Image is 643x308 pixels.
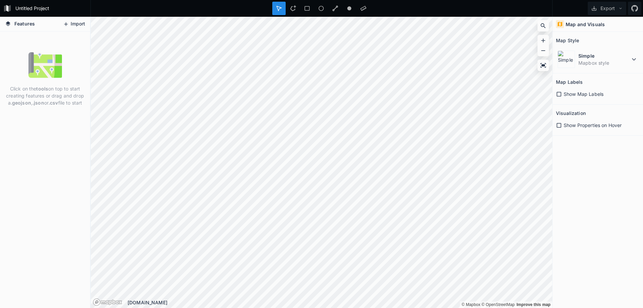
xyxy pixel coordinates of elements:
img: Simple [558,51,575,68]
dd: Mapbox style [578,59,630,66]
h2: Map Labels [556,77,583,87]
strong: tools [36,86,48,91]
img: empty [28,48,62,82]
h4: Map and Visuals [566,21,605,28]
a: Mapbox logo [93,298,122,306]
a: Map feedback [516,302,551,307]
button: Export [588,2,626,15]
strong: .geojson [11,100,31,106]
span: Features [14,20,35,27]
dt: Simple [578,52,630,59]
h2: Map Style [556,35,579,46]
span: Show Properties on Hover [564,122,622,129]
span: Show Map Labels [564,90,603,98]
p: Click on the on top to start creating features or drag and drop a , or file to start [5,85,85,106]
button: Import [60,19,88,29]
h2: Visualization [556,108,586,118]
a: OpenStreetMap [482,302,515,307]
strong: .csv [49,100,58,106]
strong: .json [32,100,44,106]
div: [DOMAIN_NAME] [128,299,552,306]
a: Mapbox [461,302,480,307]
